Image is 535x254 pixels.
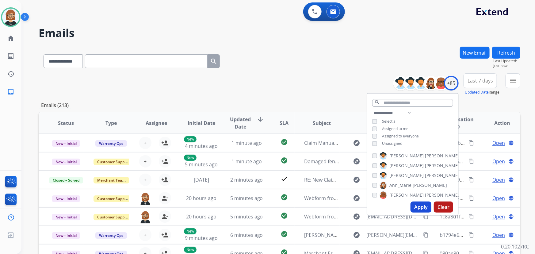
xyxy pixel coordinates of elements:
button: + [139,229,151,241]
span: New - Initial [52,140,80,147]
span: New - Initial [52,214,80,220]
img: agent-avatar [139,192,151,205]
span: Unassigned [382,141,402,146]
span: 20 hours ago [186,213,216,220]
span: Webform from [EMAIL_ADDRESS][DOMAIN_NAME] on [DATE] [304,213,443,220]
span: 6 minutes ago [230,232,263,238]
span: 9 minutes ago [185,235,218,241]
span: Customer Support [94,159,133,165]
button: Clear [434,202,453,213]
img: avatar [2,9,19,26]
span: Last Updated: [493,59,520,63]
mat-icon: content_copy [468,232,474,238]
button: Refresh [492,47,520,59]
mat-icon: explore [353,231,361,239]
p: Emails (213) [39,102,71,109]
mat-icon: person_add [161,158,169,165]
button: Last 7 days [464,73,497,88]
mat-icon: person_add [161,139,169,147]
span: Range [465,90,499,95]
mat-icon: explore [353,158,361,165]
span: Subject [313,119,331,127]
span: Warranty Ops [95,140,127,147]
span: Ann_Marie [389,182,411,188]
span: b1794e66-e7bc-4b24-ae7a-4c5d1780ece2 [440,232,534,238]
th: Action [475,112,520,134]
span: New - Initial [52,195,80,202]
span: Just now [493,63,520,68]
h2: Emails [39,27,520,39]
span: [PERSON_NAME] [425,172,459,179]
span: 2 minutes ago [230,176,263,183]
mat-icon: content_copy [423,214,429,219]
mat-icon: content_copy [468,214,474,219]
p: 0.20.1027RC [501,243,529,250]
mat-icon: search [210,58,217,65]
img: agent-avatar [139,210,151,223]
span: [PERSON_NAME] Claim Reimbursement [304,232,395,238]
span: New - Initial [52,159,80,165]
span: Select all [382,119,397,124]
span: [PERSON_NAME] [425,163,459,169]
span: Open [492,158,505,165]
span: Type [105,119,117,127]
mat-icon: person_remove [161,213,169,220]
span: Customer Support [94,214,133,220]
span: Assigned to me [382,126,408,131]
div: +85 [444,76,459,90]
span: Open [492,213,505,220]
mat-icon: check_circle [281,230,288,238]
span: [PERSON_NAME] [413,182,447,188]
mat-icon: list_alt [7,52,14,60]
mat-icon: arrow_downward [257,116,264,123]
span: + [144,158,147,165]
span: [DATE] [194,176,209,183]
mat-icon: explore [353,194,361,202]
span: [PERSON_NAME] [425,192,459,198]
span: Status [58,119,74,127]
span: Claim Manual Review [304,140,353,146]
button: + [139,137,151,149]
mat-icon: explore [353,139,361,147]
mat-icon: explore [353,176,361,183]
span: 5 minutes ago [185,161,218,168]
mat-icon: check [281,175,288,183]
span: Assignee [146,119,167,127]
span: 1c8a8d1f-aa6c-439d-b741-35d7896a77e1 [440,213,533,220]
p: New [184,228,197,234]
mat-icon: check_circle [281,194,288,201]
span: 20 hours ago [186,195,216,202]
mat-icon: content_copy [468,177,474,183]
span: Damaged fenders [304,158,346,165]
mat-icon: explore [353,213,361,220]
span: Webform from [EMAIL_ADDRESS][DOMAIN_NAME] on [DATE] [304,195,443,202]
p: New [184,155,197,161]
button: Updated Date [465,90,489,95]
p: New [184,136,197,142]
span: Warranty Ops [95,232,127,239]
span: + [144,176,147,183]
span: Open [492,176,505,183]
button: New Email [460,47,490,59]
p: New [184,247,197,253]
mat-icon: content_copy [468,195,474,201]
button: + [139,155,151,167]
mat-icon: content_copy [468,159,474,164]
mat-icon: person_add [161,231,169,239]
span: Closed – Solved [49,177,83,183]
span: Assigned to everyone [382,133,419,139]
span: 5 minutes ago [230,195,263,202]
mat-icon: language [508,195,514,201]
mat-icon: language [508,232,514,238]
span: [PERSON_NAME] [389,172,424,179]
span: 1 minute ago [231,158,262,165]
mat-icon: search [374,99,380,105]
mat-icon: language [508,159,514,164]
span: [PERSON_NAME] [389,153,424,159]
mat-icon: person_remove [161,194,169,202]
span: Updated Date [229,116,252,130]
mat-icon: language [508,177,514,183]
mat-icon: language [508,214,514,219]
span: + [144,231,147,239]
button: Apply [411,202,431,213]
